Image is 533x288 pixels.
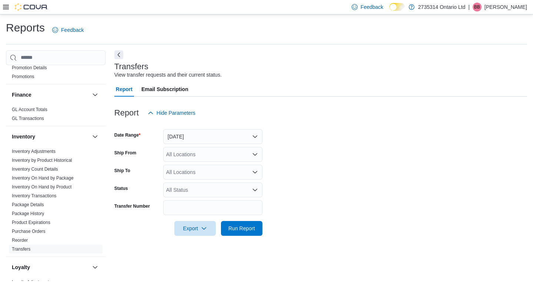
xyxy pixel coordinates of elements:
div: View transfer requests and their current status. [114,71,222,79]
button: Inventory [12,133,89,140]
h3: Report [114,108,139,117]
p: 2735314 Ontario Ltd [418,3,466,11]
div: Discounts & Promotions [6,54,105,84]
p: | [468,3,470,11]
button: Finance [12,91,89,98]
p: [PERSON_NAME] [485,3,527,11]
h3: Finance [12,91,31,98]
span: Product Expirations [12,220,50,225]
button: Open list of options [252,187,258,193]
a: Promotion Details [12,65,47,70]
span: Feedback [61,26,84,34]
button: [DATE] [163,129,262,144]
img: Cova [15,3,48,11]
a: GL Account Totals [12,107,47,112]
div: Finance [6,105,105,126]
span: Email Subscription [141,82,188,97]
span: GL Account Totals [12,107,47,113]
span: Report [116,82,133,97]
label: Ship To [114,168,130,174]
button: Open list of options [252,169,258,175]
a: GL Transactions [12,116,44,121]
a: Inventory On Hand by Package [12,175,74,181]
span: GL Transactions [12,115,44,121]
span: Inventory On Hand by Product [12,184,71,190]
a: Inventory Adjustments [12,149,56,154]
h1: Reports [6,20,45,35]
span: Promotions [12,74,34,80]
button: Next [114,50,123,59]
a: Feedback [49,23,87,37]
a: Product Expirations [12,220,50,225]
button: Export [174,221,216,236]
span: Run Report [228,225,255,232]
span: Inventory by Product Historical [12,157,72,163]
span: Inventory Transactions [12,193,57,199]
span: BB [474,3,480,11]
span: Feedback [361,3,383,11]
label: Ship From [114,150,136,156]
span: Export [179,221,211,236]
input: Dark Mode [389,3,405,11]
div: Inventory [6,147,105,257]
a: Transfers [12,247,30,252]
button: Hide Parameters [145,106,198,120]
div: Brodie Baker [473,3,482,11]
a: Reorder [12,238,28,243]
label: Date Range [114,132,141,138]
h3: Transfers [114,62,148,71]
a: Loyalty Adjustments [12,279,51,285]
span: Inventory Adjustments [12,148,56,154]
a: Inventory Count Details [12,167,58,172]
a: Purchase Orders [12,229,46,234]
button: Run Report [221,221,262,236]
span: Purchase Orders [12,228,46,234]
a: Inventory by Product Historical [12,158,72,163]
a: Package Details [12,202,44,207]
button: Loyalty [91,263,100,272]
button: Inventory [91,132,100,141]
span: Hide Parameters [157,109,195,117]
h3: Inventory [12,133,35,140]
a: Package History [12,211,44,216]
span: Promotion Details [12,65,47,71]
button: Open list of options [252,151,258,157]
a: Inventory On Hand by Product [12,184,71,190]
span: Reorder [12,237,28,243]
button: Loyalty [12,264,89,271]
h3: Loyalty [12,264,30,271]
button: Finance [91,90,100,99]
label: Status [114,185,128,191]
label: Transfer Number [114,203,150,209]
a: Inventory Transactions [12,193,57,198]
a: Promotions [12,74,34,79]
span: Inventory Count Details [12,166,58,172]
span: Package Details [12,202,44,208]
